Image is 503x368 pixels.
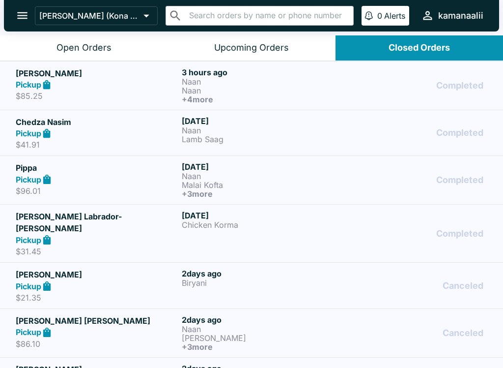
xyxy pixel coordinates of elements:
strong: Pickup [16,128,41,138]
button: open drawer [10,3,35,28]
h6: + 4 more [182,95,344,104]
div: Upcoming Orders [214,42,289,54]
p: Malai Kofta [182,181,344,189]
p: Naan [182,325,344,334]
p: Alerts [384,11,405,21]
strong: Pickup [16,175,41,184]
span: 2 days ago [182,269,222,278]
div: Closed Orders [389,42,450,54]
span: 2 days ago [182,315,222,325]
button: [PERSON_NAME] (Kona - [PERSON_NAME] Drive) [35,6,158,25]
button: kamanaalii [417,5,487,26]
strong: Pickup [16,327,41,337]
p: $96.01 [16,186,178,196]
p: $41.91 [16,140,178,150]
p: $85.25 [16,91,178,101]
p: [PERSON_NAME] (Kona - [PERSON_NAME] Drive) [39,11,140,21]
h5: Chedza Nasim [16,116,178,128]
p: $31.45 [16,246,178,256]
h6: [DATE] [182,162,344,172]
div: kamanaalii [438,10,483,22]
div: Open Orders [56,42,112,54]
p: Naan [182,126,344,135]
h5: [PERSON_NAME] [16,67,178,79]
p: 0 [377,11,382,21]
h5: [PERSON_NAME] Labrador-[PERSON_NAME] [16,211,178,234]
h5: [PERSON_NAME] [16,269,178,280]
h6: [DATE] [182,211,344,220]
input: Search orders by name or phone number [186,9,349,23]
h5: Pippa [16,162,178,174]
h6: 3 hours ago [182,67,344,77]
p: Naan [182,86,344,95]
h5: [PERSON_NAME] [PERSON_NAME] [16,315,178,327]
h6: + 3 more [182,189,344,198]
p: $21.35 [16,293,178,303]
p: [PERSON_NAME] [182,334,344,342]
p: Biryani [182,278,344,287]
strong: Pickup [16,281,41,291]
p: Lamb Saag [182,135,344,144]
p: $86.10 [16,339,178,349]
p: Naan [182,172,344,181]
p: Naan [182,77,344,86]
strong: Pickup [16,80,41,90]
h6: + 3 more [182,342,344,351]
h6: [DATE] [182,116,344,126]
strong: Pickup [16,235,41,245]
p: Chicken Korma [182,220,344,229]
